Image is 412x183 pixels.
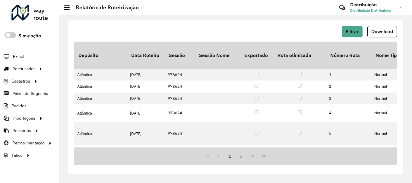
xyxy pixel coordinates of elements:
[127,80,165,92] td: [DATE]
[12,90,48,97] span: Painel de Sugestão
[236,150,247,162] button: 2
[70,4,139,11] h2: Relatório de Roteirização
[326,80,371,92] td: 2
[165,93,195,104] td: 978624
[326,93,371,104] td: 3
[346,29,359,34] span: Filtrar
[240,42,273,69] th: Exportado
[127,104,165,122] td: [DATE]
[165,80,195,92] td: 978624
[74,80,127,92] td: Atlântica
[342,26,363,37] button: Filtrar
[224,150,236,162] button: 1
[326,69,371,80] td: 1
[165,122,195,145] td: 978624
[326,145,371,163] td: 6
[12,128,31,134] span: Relatórios
[74,145,127,163] td: Atlântica
[326,122,371,145] td: 5
[165,104,195,122] td: 978624
[127,145,165,163] td: [DATE]
[12,66,35,72] span: Roteirizador
[165,42,195,69] th: Sessão
[367,26,397,37] button: Download
[74,69,127,80] td: Atlântica
[74,122,127,145] td: Atlântica
[12,115,35,121] span: Importações
[371,29,393,34] span: Download
[74,93,127,104] td: Atlântica
[11,152,23,159] span: Tático
[12,140,45,146] span: Retroalimentação
[336,1,349,14] a: Contato Rápido
[165,69,195,80] td: 978624
[326,104,371,122] td: 4
[195,42,240,69] th: Sessão Nome
[127,42,165,69] th: Data Roteiro
[127,69,165,80] td: [DATE]
[258,150,270,162] button: Last Page
[350,2,395,8] h3: Distribuição
[74,42,127,69] th: Depósito
[74,104,127,122] td: Atlântica
[326,42,371,69] th: Número Rota
[11,103,27,109] span: Pedidos
[127,93,165,104] td: [DATE]
[273,42,326,69] th: Rota otimizada
[18,32,41,39] label: Simulação
[11,78,30,84] span: Cadastros
[13,53,24,60] span: Painel
[165,145,195,163] td: 978624
[247,150,258,162] button: Next Page
[350,8,395,13] span: Distribuição Distribuição
[127,122,165,145] td: [DATE]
